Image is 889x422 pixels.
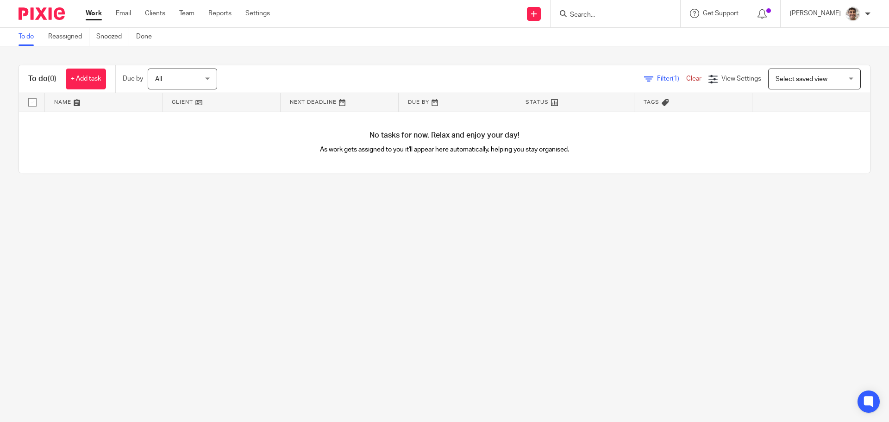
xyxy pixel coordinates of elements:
a: To do [19,28,41,46]
a: Clients [145,9,165,18]
span: Select saved view [776,76,827,82]
span: All [155,76,162,82]
a: Clear [686,76,701,82]
a: Reassigned [48,28,89,46]
span: View Settings [721,76,761,82]
input: Search [569,11,652,19]
a: Reports [208,9,232,18]
a: Done [136,28,159,46]
h1: To do [28,74,56,84]
span: Filter [657,76,686,82]
img: PXL_20240409_141816916.jpg [845,6,860,21]
a: + Add task [66,69,106,89]
span: Get Support [703,10,739,17]
img: Pixie [19,7,65,20]
a: Work [86,9,102,18]
span: Tags [644,100,659,105]
a: Email [116,9,131,18]
p: As work gets assigned to you it'll appear here automatically, helping you stay organised. [232,145,657,154]
p: Due by [123,74,143,83]
a: Snoozed [96,28,129,46]
span: (0) [48,75,56,82]
a: Settings [245,9,270,18]
h4: No tasks for now. Relax and enjoy your day! [19,131,870,140]
a: Team [179,9,194,18]
p: [PERSON_NAME] [790,9,841,18]
span: (1) [672,76,679,82]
